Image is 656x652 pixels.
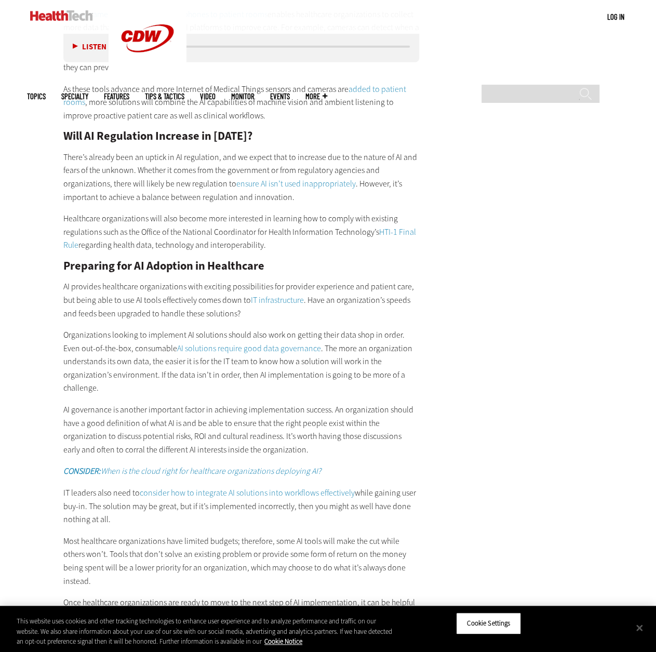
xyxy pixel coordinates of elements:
div: User menu [607,11,624,22]
p: There’s already been an uptick in AI regulation, and we expect that to increase due to the nature... [63,151,420,204]
span: Topics [27,92,46,100]
a: Tips & Tactics [145,92,184,100]
button: Close [628,616,651,639]
p: AI provides healthcare organizations with exciting possibilities for provider experience and pati... [63,280,420,320]
a: CDW [109,69,186,79]
a: MonITor [231,92,255,100]
span: More [305,92,327,100]
a: CONSIDER:When is the cloud right for healthcare organizations deploying AI? [63,465,321,476]
p: Healthcare organizations will also become more interested in learning how to comply with existing... [63,212,420,252]
em: When is the cloud right for healthcare organizations deploying AI? [63,465,321,476]
a: consider how to integrate AI solutions into workflows effectively [140,487,355,498]
a: ensure AI isn’t used inappropriately [236,178,356,189]
a: Video [200,92,216,100]
p: Organizations looking to implement AI solutions should also work on getting their data shop in or... [63,328,420,395]
a: Features [104,92,129,100]
img: Home [30,10,93,21]
h2: Preparing for AI Adoption in Healthcare [63,260,420,272]
a: Events [270,92,290,100]
span: Specialty [61,92,88,100]
p: IT leaders also need to while gaining user buy-in. The solution may be great, but if it’s impleme... [63,486,420,526]
p: Most healthcare organizations have limited budgets; therefore, some AI tools will make the cut wh... [63,535,420,588]
p: Once healthcare organizations are ready to move to the next step of AI implementation, it can be ... [63,596,420,649]
a: IT infrastructure [251,295,304,305]
p: AI governance is another important factor in achieving implementation success. An organization sh... [63,403,420,456]
div: This website uses cookies and other tracking technologies to enhance user experience and to analy... [17,616,394,647]
h2: Will AI Regulation Increase in [DATE]? [63,130,420,142]
a: More information about your privacy [264,637,302,646]
a: AI solutions require good data governance [177,343,321,354]
strong: CONSIDER: [63,465,101,476]
a: Log in [607,12,624,21]
button: Cookie Settings [456,613,521,634]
